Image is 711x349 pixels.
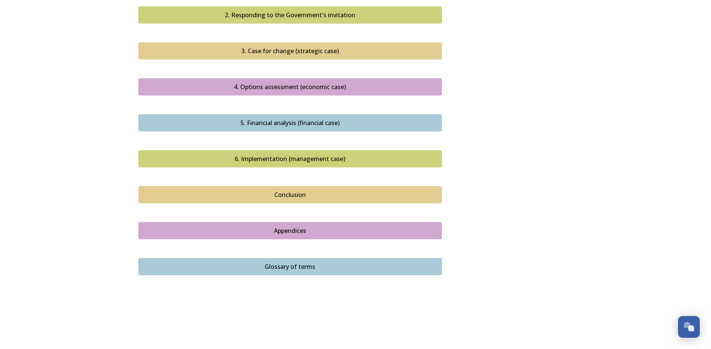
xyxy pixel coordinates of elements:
div: 5. Financial analysis (financial case) [142,118,438,127]
div: Conclusion [142,190,438,199]
div: Appendices [142,226,438,235]
button: 4. Options assessment (economic case) [138,78,442,95]
button: 5. Financial analysis (financial case) [138,114,442,131]
div: 6. Implementation (management case) [142,154,438,163]
button: Conclusion [138,186,442,203]
button: Open Chat [678,316,700,338]
button: 2. Responding to the Government's invitation [138,6,442,24]
button: 3. Case for change (strategic case) [138,42,442,60]
div: 3. Case for change (strategic case) [142,46,438,55]
button: Appendices [138,222,442,239]
button: 6. Implementation (management case) [138,150,442,167]
div: Glossary of terms [142,262,438,271]
div: 2. Responding to the Government's invitation [142,10,438,19]
button: Glossary of terms [138,258,442,275]
div: 4. Options assessment (economic case) [142,82,438,91]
